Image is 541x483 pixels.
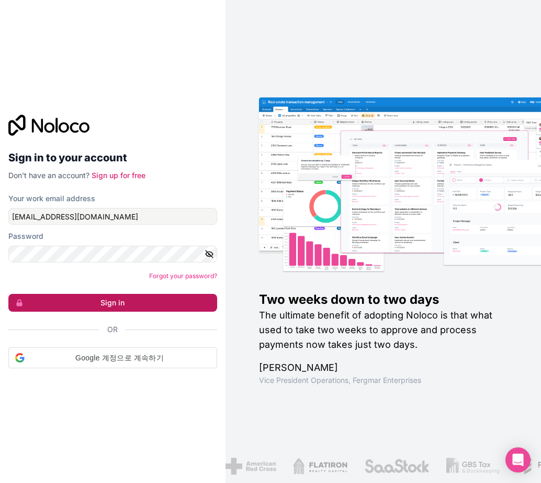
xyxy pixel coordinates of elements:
h2: The ultimate benefit of adopting Noloco is that what used to take two weeks to approve and proces... [259,308,508,352]
img: /assets/gbstax-C-GtDUiK.png [446,458,500,475]
span: Google 계정으로 계속하기 [29,353,210,364]
div: Open Intercom Messenger [505,447,531,473]
iframe: Google 계정으로 로그인 버튼 [3,367,222,390]
h1: Two weeks down to two days [259,291,508,308]
input: Email address [8,208,217,225]
a: Forgot your password? [149,272,217,280]
a: Sign up for free [92,171,145,180]
label: Your work email address [8,193,95,204]
span: Or [107,324,118,335]
input: Password [8,246,217,262]
img: /assets/flatiron-C8eUkumj.png [293,458,347,475]
div: Google 계정으로 계속하기 [8,347,217,368]
img: /assets/american-red-cross-BAupjrZR.png [226,458,276,475]
h1: Vice President Operations , Fergmar Enterprises [259,375,508,386]
span: Don't have an account? [8,171,89,180]
h1: [PERSON_NAME] [259,360,508,375]
h2: Sign in to your account [8,148,217,167]
button: Sign in [8,294,217,312]
img: /assets/saastock-C6Zbiodz.png [364,458,430,475]
label: Password [8,231,43,241]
